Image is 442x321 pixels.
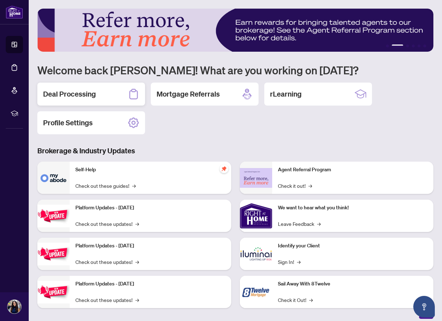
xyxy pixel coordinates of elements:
a: Sign In!→ [278,258,301,266]
a: Check it Out!→ [278,296,313,304]
span: → [308,182,312,190]
button: 3 [406,45,409,47]
span: → [135,258,139,266]
a: Check it out!→ [278,182,312,190]
button: 6 [423,45,426,47]
button: Open asap [413,296,435,317]
img: Agent Referral Program [240,168,272,188]
h2: Profile Settings [43,118,93,128]
h2: Mortgage Referrals [157,89,220,99]
a: Check out these updates!→ [75,296,139,304]
p: Platform Updates - [DATE] [75,204,225,212]
button: 2 [392,45,403,47]
p: We want to hear what you think! [278,204,428,212]
img: We want to hear what you think! [240,200,272,232]
h2: Deal Processing [43,89,96,99]
span: → [317,220,321,228]
p: Platform Updates - [DATE] [75,280,225,288]
img: Profile Icon [8,300,21,313]
span: pushpin [220,164,228,173]
span: → [297,258,301,266]
a: Check out these guides!→ [75,182,136,190]
span: → [135,220,139,228]
p: Agent Referral Program [278,166,428,174]
h3: Brokerage & Industry Updates [37,146,433,156]
button: 5 [418,45,420,47]
p: Platform Updates - [DATE] [75,242,225,250]
img: Sail Away With 8Twelve [240,276,272,308]
p: Identify your Client [278,242,428,250]
img: Platform Updates - July 21, 2025 [37,205,70,227]
img: Platform Updates - June 23, 2025 [37,281,70,303]
span: → [309,296,313,304]
button: 1 [386,45,389,47]
img: Slide 1 [37,9,433,52]
p: Self-Help [75,166,225,174]
p: Sail Away With 8Twelve [278,280,428,288]
img: Self-Help [37,162,70,194]
h2: rLearning [270,89,302,99]
img: Identify your Client [240,238,272,270]
a: Leave Feedback→ [278,220,321,228]
span: → [135,296,139,304]
a: Check out these updates!→ [75,258,139,266]
a: Check out these updates!→ [75,220,139,228]
span: → [132,182,136,190]
img: logo [6,5,23,19]
h1: Welcome back [PERSON_NAME]! What are you working on [DATE]? [37,63,433,77]
img: Platform Updates - July 8, 2025 [37,243,70,265]
button: 4 [412,45,415,47]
